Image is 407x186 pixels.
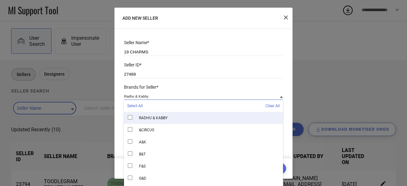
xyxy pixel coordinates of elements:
[139,176,146,181] span: G&D
[139,140,146,144] span: A&K
[127,104,143,108] span: Select All
[124,62,283,67] div: Seller ID*
[124,112,283,124] div: RADHU & KABBY
[124,71,283,78] input: Add seller id here (numbers only)
[139,116,168,120] span: RADHU & KABBY
[139,164,146,169] span: F&S
[124,172,283,184] div: G&D
[124,124,283,136] div: &CIRCUS
[124,85,283,90] div: Brands for Seller*
[124,48,283,56] input: Add seller name here
[124,160,283,172] div: F&S
[139,152,146,156] span: B&T
[124,136,283,148] div: A&K
[139,128,154,132] span: &CIRCUS
[124,40,283,45] div: Seller Name*
[266,104,280,108] span: Clear All
[124,148,283,160] div: B&T
[122,16,158,21] span: ADD NEW SELLER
